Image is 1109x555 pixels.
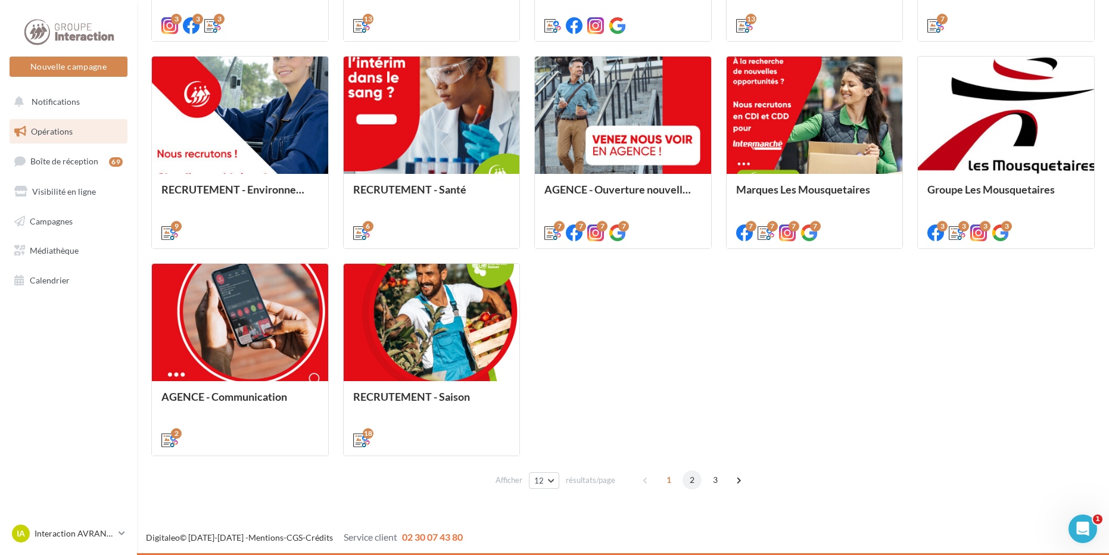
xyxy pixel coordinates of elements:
a: Visibilité en ligne [7,179,130,204]
div: RECRUTEMENT - Environnement [161,183,319,207]
a: Médiathèque [7,238,130,263]
span: Afficher [496,475,522,486]
div: AGENCE - Communication [161,391,319,414]
a: Calendrier [7,268,130,293]
div: 18 [363,428,373,439]
span: Opérations [31,126,73,136]
div: 3 [1001,221,1012,232]
div: 7 [575,221,586,232]
div: 3 [214,14,225,24]
div: 3 [171,14,182,24]
div: 7 [746,221,756,232]
button: 12 [529,472,559,489]
div: 7 [767,221,778,232]
div: 6 [363,221,373,232]
button: Notifications [7,89,125,114]
div: 7 [937,14,948,24]
span: IA [17,528,25,540]
a: Digitaleo [146,532,180,542]
div: RECRUTEMENT - Saison [353,391,510,414]
div: 7 [810,221,821,232]
button: Nouvelle campagne [10,57,127,77]
span: 1 [1093,515,1102,524]
div: 3 [192,14,203,24]
div: 7 [554,221,565,232]
span: 1 [659,470,678,489]
span: 2 [683,470,702,489]
span: Service client [344,531,397,542]
span: 12 [534,476,544,485]
span: Notifications [32,96,80,107]
a: Opérations [7,119,130,144]
a: Crédits [306,532,333,542]
div: 2 [171,428,182,439]
div: RECRUTEMENT - Santé [353,183,510,207]
a: Boîte de réception69 [7,148,130,174]
a: IA Interaction AVRANCHES [10,522,127,545]
span: 02 30 07 43 80 [402,531,463,542]
span: 3 [706,470,725,489]
span: © [DATE]-[DATE] - - - [146,532,463,542]
div: 7 [618,221,629,232]
a: CGS [286,532,303,542]
p: Interaction AVRANCHES [35,528,114,540]
span: Campagnes [30,216,73,226]
span: Calendrier [30,275,70,285]
div: 3 [980,221,990,232]
div: 9 [171,221,182,232]
span: Médiathèque [30,245,79,255]
div: Marques Les Mousquetaires [736,183,893,207]
div: 13 [746,14,756,24]
div: 3 [937,221,948,232]
span: résultats/page [566,475,615,486]
div: 3 [958,221,969,232]
div: 7 [597,221,608,232]
a: Mentions [248,532,284,542]
div: AGENCE - Ouverture nouvelle agence [544,183,702,207]
div: 13 [363,14,373,24]
a: Campagnes [7,209,130,234]
iframe: Intercom live chat [1068,515,1097,543]
span: Visibilité en ligne [32,186,96,197]
div: 69 [109,157,123,167]
div: 7 [789,221,799,232]
div: Groupe Les Mousquetaires [927,183,1085,207]
span: Boîte de réception [30,156,98,166]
